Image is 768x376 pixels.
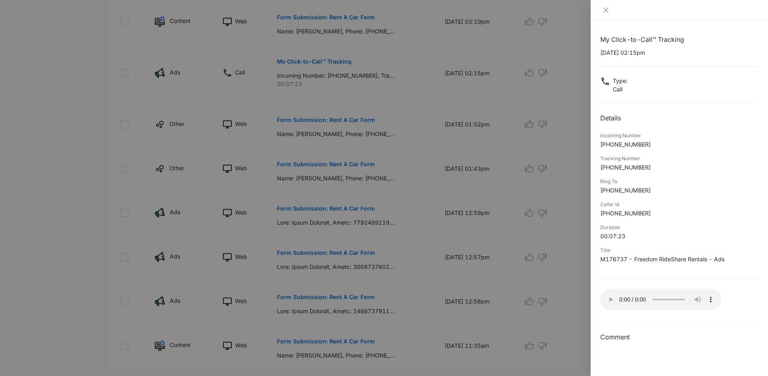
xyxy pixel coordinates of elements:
[600,224,758,231] div: Duration
[600,247,758,254] div: Title
[613,85,628,93] p: Call
[600,289,721,310] audio: Your browser does not support the audio tag.
[600,155,758,162] div: Tracking Number
[600,113,758,123] h2: Details
[600,132,758,139] div: Incoming Number
[600,332,758,342] h3: Comment
[600,201,758,208] div: Caller Id
[600,210,651,217] span: [PHONE_NUMBER]
[603,7,609,13] span: close
[600,256,724,262] span: M176737 - Freedom RideShare Rentals - Ads
[600,178,758,185] div: Ring To
[600,187,651,194] span: [PHONE_NUMBER]
[600,233,625,240] span: 00:07:23
[600,48,758,57] p: [DATE] 02:15pm
[600,141,651,148] span: [PHONE_NUMBER]
[600,6,612,14] button: Close
[613,76,628,85] p: Type :
[600,35,758,44] h1: My Click-to-Call™ Tracking
[600,164,651,171] span: [PHONE_NUMBER]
